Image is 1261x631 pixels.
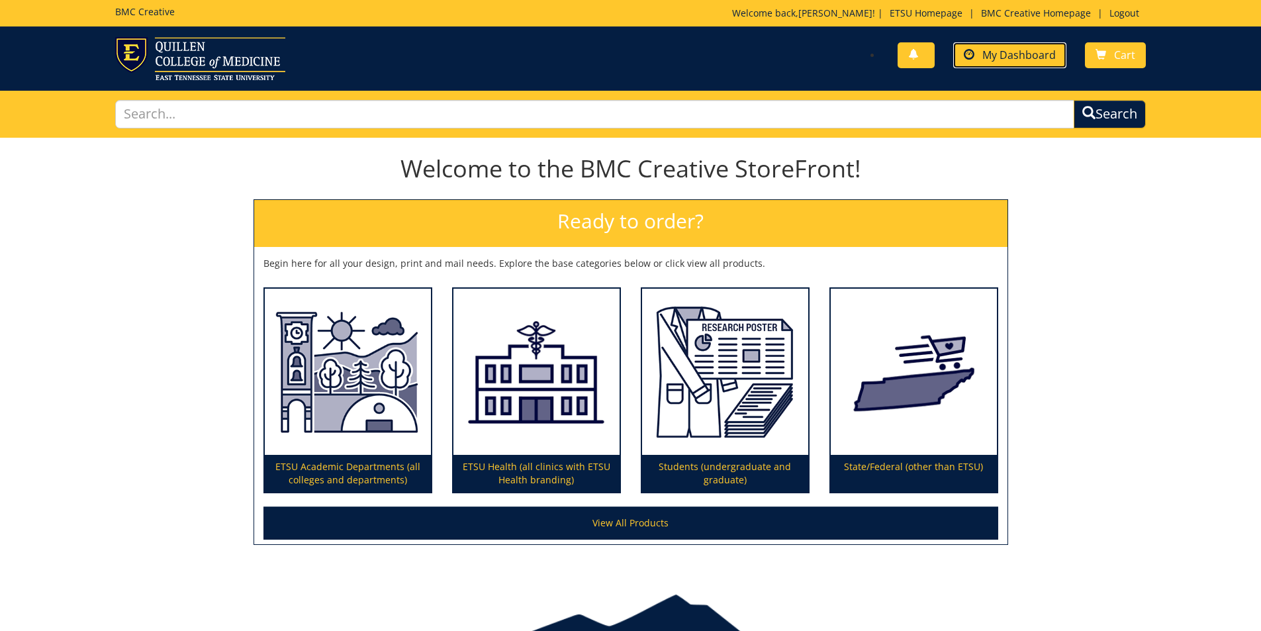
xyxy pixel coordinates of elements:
[1085,42,1146,68] a: Cart
[263,257,998,270] p: Begin here for all your design, print and mail needs. Explore the base categories below or click ...
[115,37,285,80] img: ETSU logo
[265,455,431,492] p: ETSU Academic Departments (all colleges and departments)
[953,42,1066,68] a: My Dashboard
[974,7,1098,19] a: BMC Creative Homepage
[732,7,1146,20] p: Welcome back, ! | | |
[265,289,431,456] img: ETSU Academic Departments (all colleges and departments)
[1074,100,1146,128] button: Search
[831,455,997,492] p: State/Federal (other than ETSU)
[1103,7,1146,19] a: Logout
[254,200,1007,247] h2: Ready to order?
[831,289,997,493] a: State/Federal (other than ETSU)
[254,156,1008,182] h1: Welcome to the BMC Creative StoreFront!
[453,455,620,492] p: ETSU Health (all clinics with ETSU Health branding)
[453,289,620,493] a: ETSU Health (all clinics with ETSU Health branding)
[263,507,998,540] a: View All Products
[982,48,1056,62] span: My Dashboard
[115,7,175,17] h5: BMC Creative
[798,7,872,19] a: [PERSON_NAME]
[453,289,620,456] img: ETSU Health (all clinics with ETSU Health branding)
[265,289,431,493] a: ETSU Academic Departments (all colleges and departments)
[115,100,1075,128] input: Search...
[642,289,808,456] img: Students (undergraduate and graduate)
[883,7,969,19] a: ETSU Homepage
[831,289,997,456] img: State/Federal (other than ETSU)
[642,289,808,493] a: Students (undergraduate and graduate)
[1114,48,1135,62] span: Cart
[642,455,808,492] p: Students (undergraduate and graduate)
